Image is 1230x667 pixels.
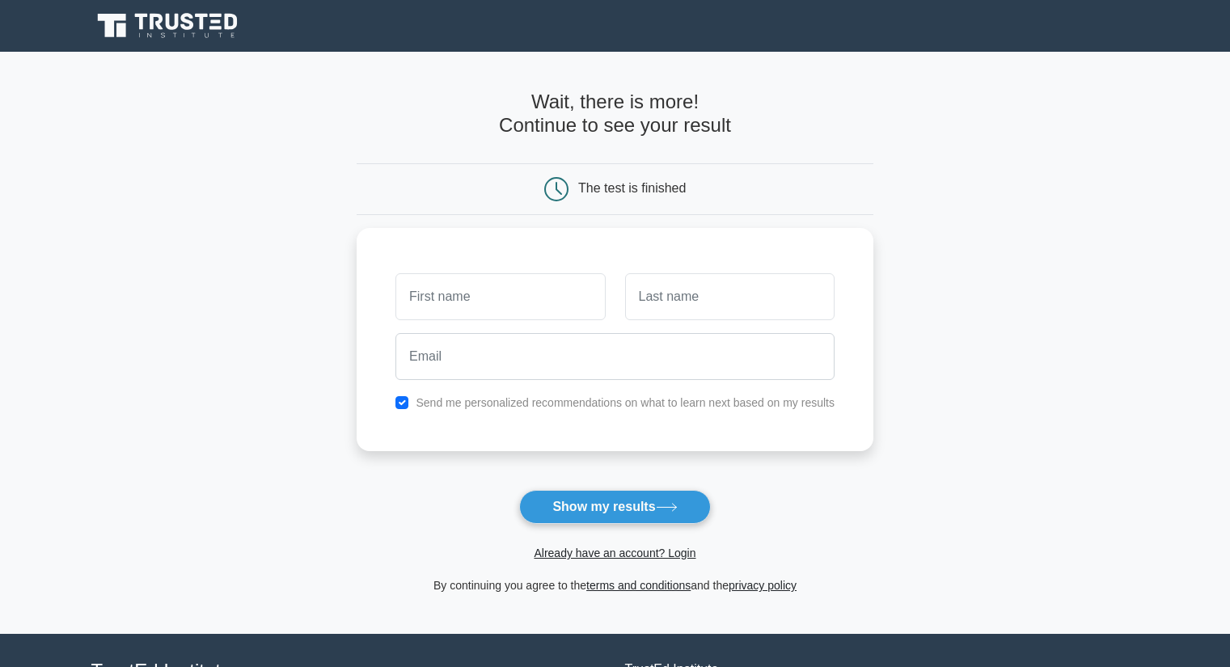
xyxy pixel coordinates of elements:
[347,576,883,595] div: By continuing you agree to the and the
[578,181,686,195] div: The test is finished
[395,333,835,380] input: Email
[534,547,695,559] a: Already have an account? Login
[586,579,691,592] a: terms and conditions
[729,579,797,592] a: privacy policy
[416,396,835,409] label: Send me personalized recommendations on what to learn next based on my results
[519,490,710,524] button: Show my results
[357,91,873,137] h4: Wait, there is more! Continue to see your result
[395,273,605,320] input: First name
[625,273,835,320] input: Last name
